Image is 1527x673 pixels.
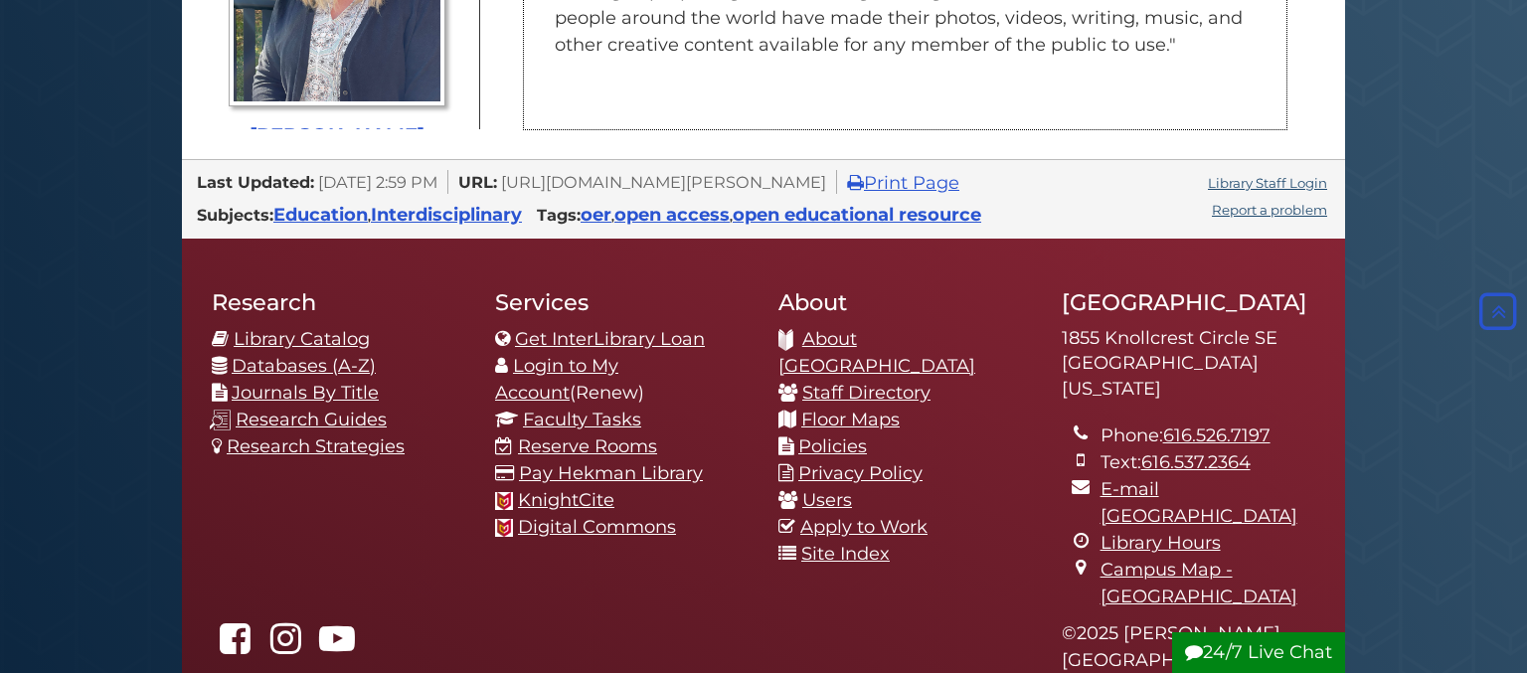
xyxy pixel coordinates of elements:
li: Phone: [1101,422,1315,449]
a: Policies [798,435,867,457]
a: Get InterLibrary Loan [515,328,705,350]
a: open access [614,204,730,226]
a: Report a problem [1212,202,1327,218]
a: open educational resource [733,204,981,226]
span: Subjects: [197,205,273,225]
h2: About [778,288,1032,316]
span: Last Updated: [197,172,314,192]
a: Pay Hekman Library [519,462,703,484]
li: Text: [1101,449,1315,476]
div: [PERSON_NAME] [223,121,451,151]
a: Digital Commons [518,516,676,538]
a: Research Strategies [227,435,405,457]
a: Print Page [847,172,959,194]
a: Staff Directory [802,382,931,404]
span: [URL][DOMAIN_NAME][PERSON_NAME] [501,172,826,192]
a: Research Guides [236,409,387,430]
a: Campus Map - [GEOGRAPHIC_DATA] [1101,559,1297,607]
a: KnightCite [518,489,614,511]
a: Site Index [801,543,890,565]
span: [DATE] 2:59 PM [318,172,437,192]
a: hekmanlibrary on Instagram [262,634,308,656]
span: , , [581,210,981,224]
img: research-guides-icon-white_37x37.png [210,410,231,430]
a: Floor Maps [801,409,900,430]
h2: [GEOGRAPHIC_DATA] [1062,288,1315,316]
a: Library Hours [1101,532,1221,554]
a: Privacy Policy [798,462,923,484]
span: , [273,210,522,224]
a: Back to Top [1474,300,1522,322]
i: Print Page [847,174,864,192]
a: E-mail [GEOGRAPHIC_DATA] [1101,478,1297,527]
li: (Renew) [495,353,749,407]
a: Education [273,204,368,226]
img: Calvin favicon logo [495,492,513,510]
span: URL: [458,172,497,192]
a: Databases (A-Z) [232,355,376,377]
span: Tags: [537,205,581,225]
a: Login to My Account [495,355,618,404]
a: About [GEOGRAPHIC_DATA] [778,328,975,377]
a: Hekman Library on Facebook [212,634,257,656]
a: Library Catalog [234,328,370,350]
a: Interdisciplinary [371,204,522,226]
a: Library Staff Login [1208,175,1327,191]
a: Users [802,489,852,511]
a: Apply to Work [800,516,928,538]
address: 1855 Knollcrest Circle SE [GEOGRAPHIC_DATA][US_STATE] [1062,326,1315,403]
a: Hekman Library on YouTube [314,634,360,656]
button: 24/7 Live Chat [1172,632,1345,673]
h2: Services [495,288,749,316]
a: 616.526.7197 [1163,424,1271,446]
h2: Research [212,288,465,316]
a: 616.537.2364 [1141,451,1251,473]
a: Faculty Tasks [523,409,641,430]
a: oer [581,204,611,226]
a: Journals By Title [232,382,379,404]
img: Calvin favicon logo [495,519,513,537]
a: Reserve Rooms [518,435,657,457]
